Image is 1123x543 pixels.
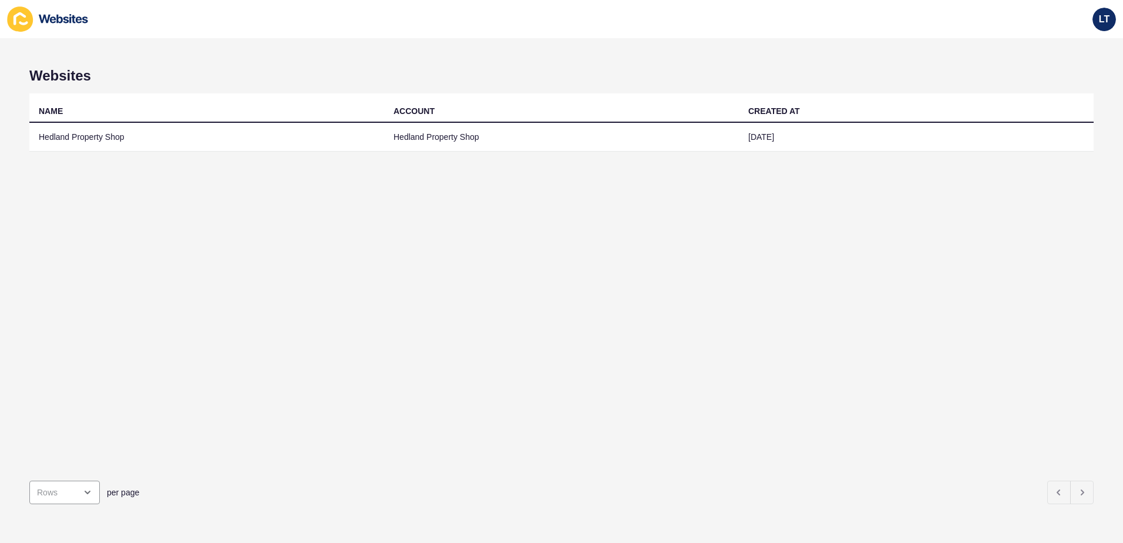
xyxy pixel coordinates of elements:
[748,105,800,117] div: CREATED AT
[739,123,1094,152] td: [DATE]
[384,123,739,152] td: Hedland Property Shop
[107,487,139,498] span: per page
[29,123,384,152] td: Hedland Property Shop
[1099,14,1109,25] span: LT
[394,105,435,117] div: ACCOUNT
[29,68,1094,84] h1: Websites
[29,481,100,504] div: open menu
[39,105,63,117] div: NAME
